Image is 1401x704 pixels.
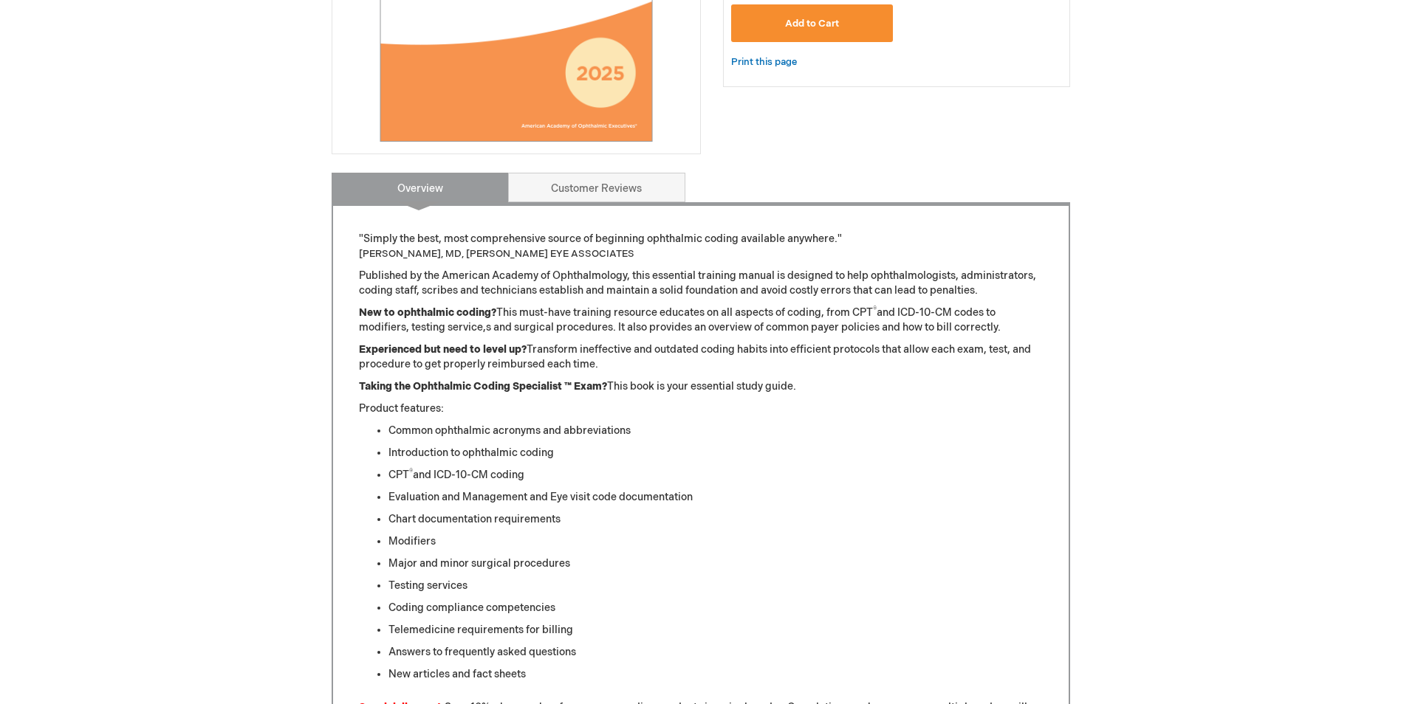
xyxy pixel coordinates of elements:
a: Print this page [731,53,797,72]
li: CPT and ICD-10-CM coding [388,468,1043,483]
sup: ® [873,306,877,314]
p: This book is your essential study guide. [359,379,1043,394]
p: Transform ineffective and outdated coding habits into efficient protocols that allow each exam, t... [359,342,1043,372]
a: Customer Reviews [508,173,685,202]
p: This must-have training resource educates on all aspects of coding, from CPT and ICD-10-CM codes ... [359,306,1043,335]
strong: New to ophthalmic coding? [359,306,496,319]
li: Major and minor surgical procedures [388,556,1043,571]
li: Introduction to ophthalmic coding [388,446,1043,460]
span: Add to Cart [785,18,839,30]
strong: Taking the Ophthalmic Coding Specialist ™ Exam? [359,380,607,393]
li: Answers to frequently asked questions [388,645,1043,660]
font: [PERSON_NAME], MD, [PERSON_NAME] EYE ASSOCIATES [359,248,634,260]
li: Chart documentation requirements [388,512,1043,527]
p: Published by the American Academy of Ophthalmology, this essential training manual is designed to... [359,269,1043,298]
li: Evaluation and Management and Eye visit code documentation [388,490,1043,505]
strong: Experienced but need to level up? [359,343,527,356]
li: Modifiers [388,534,1043,549]
li: Testing services [388,579,1043,593]
li: Coding compliance competencies [388,601,1043,615]
li: Telemedicine requirements for billing [388,623,1043,638]
p: "Simply the best, most comprehensive source of beginning ophthalmic coding available anywhere." [359,232,1043,261]
button: Add to Cart [731,4,894,42]
sup: ® [409,468,413,477]
li: Common ophthalmic acronyms and abbreviations [388,424,1043,438]
a: Overview [332,173,509,202]
li: New articles and fact sheets [388,667,1043,682]
p: Product features: [359,401,1043,416]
